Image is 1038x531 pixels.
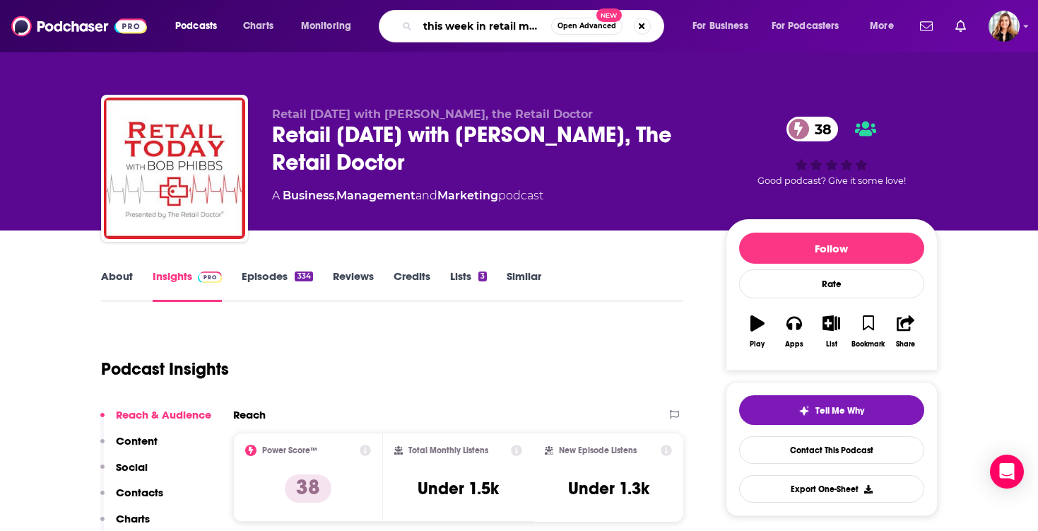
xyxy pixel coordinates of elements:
a: Episodes334 [242,269,312,302]
img: Podchaser Pro [198,272,223,283]
img: User Profile [989,11,1020,42]
a: Marketing [437,189,498,202]
button: open menu [860,15,912,37]
span: Tell Me Why [815,405,864,416]
div: Play [750,340,765,349]
button: open menu [291,15,370,37]
h2: Reach [233,408,266,421]
div: List [826,340,837,349]
span: Retail [DATE] with [PERSON_NAME], the Retail Doctor [272,107,593,121]
p: Charts [116,512,150,525]
a: Business [283,189,334,202]
a: Similar [507,269,541,302]
span: Logged in as eeyler [989,11,1020,42]
a: Show notifications dropdown [950,14,972,38]
h1: Podcast Insights [101,358,229,380]
h3: Under 1.5k [418,478,499,499]
a: Show notifications dropdown [914,14,938,38]
h2: Total Monthly Listens [408,445,488,455]
a: 38 [786,117,839,141]
img: tell me why sparkle [798,405,810,416]
p: Contacts [116,486,163,499]
div: Open Intercom Messenger [990,455,1024,489]
button: open menu [165,15,235,37]
div: 3 [478,272,487,281]
button: Apps [776,306,813,357]
span: For Podcasters [772,16,839,36]
button: Content [100,434,158,460]
a: Contact This Podcast [739,436,924,464]
a: Charts [234,15,282,37]
div: Share [896,340,915,349]
span: , [334,189,336,202]
a: Lists3 [450,269,487,302]
button: Follow [739,233,924,264]
span: Charts [243,16,273,36]
img: Podchaser - Follow, Share and Rate Podcasts [11,13,147,40]
a: InsightsPodchaser Pro [153,269,223,302]
h2: Power Score™ [262,445,317,455]
p: 38 [285,474,331,503]
p: Reach & Audience [116,408,211,421]
p: Social [116,460,148,474]
button: open menu [762,15,860,37]
button: Share [887,306,924,357]
span: Open Advanced [558,23,616,30]
span: More [870,16,894,36]
input: Search podcasts, credits, & more... [418,15,551,37]
div: Rate [739,269,924,298]
p: Content [116,434,158,448]
button: Export One-Sheet [739,475,924,503]
button: open menu [683,15,766,37]
h2: New Episode Listens [559,445,637,455]
button: Contacts [100,486,163,512]
button: tell me why sparkleTell Me Why [739,395,924,425]
div: A podcast [272,187,543,204]
div: Search podcasts, credits, & more... [392,10,678,42]
span: Monitoring [301,16,351,36]
span: and [415,189,437,202]
button: List [813,306,849,357]
span: Good podcast? Give it some love! [757,175,906,186]
button: Show profile menu [989,11,1020,42]
button: Social [100,460,148,486]
div: Apps [785,340,803,349]
span: For Business [692,16,748,36]
img: Retail Today with Bob Phibbs, The Retail Doctor [104,98,245,239]
span: New [596,8,622,22]
button: Bookmark [850,306,887,357]
span: Podcasts [175,16,217,36]
h3: Under 1.3k [568,478,649,499]
button: Open AdvancedNew [551,18,623,35]
span: 38 [801,117,839,141]
a: Reviews [333,269,374,302]
div: 38Good podcast? Give it some love! [726,107,938,195]
a: Management [336,189,415,202]
button: Reach & Audience [100,408,211,434]
a: Credits [394,269,430,302]
a: About [101,269,133,302]
div: Bookmark [851,340,885,349]
div: 334 [295,272,312,281]
button: Play [739,306,776,357]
